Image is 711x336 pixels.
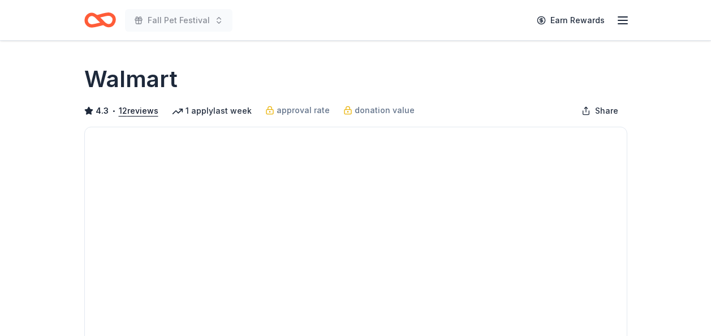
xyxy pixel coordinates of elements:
[172,104,252,118] div: 1 apply last week
[343,104,415,117] a: donation value
[595,104,618,118] span: Share
[125,9,232,32] button: Fall Pet Festival
[148,14,210,27] span: Fall Pet Festival
[265,104,330,117] a: approval rate
[84,63,178,95] h1: Walmart
[84,7,116,33] a: Home
[572,100,627,122] button: Share
[96,104,109,118] span: 4.3
[355,104,415,117] span: donation value
[277,104,330,117] span: approval rate
[111,106,115,115] span: •
[530,10,611,31] a: Earn Rewards
[119,104,158,118] button: 12reviews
